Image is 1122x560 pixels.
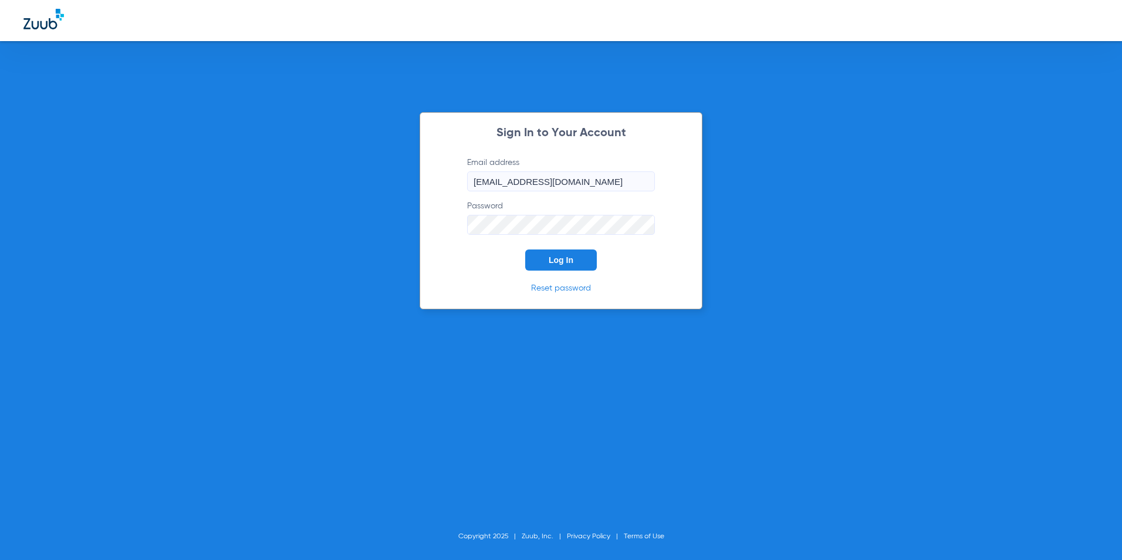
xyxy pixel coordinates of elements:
[522,531,567,542] li: Zuub, Inc.
[549,255,573,265] span: Log In
[531,284,591,292] a: Reset password
[567,533,610,540] a: Privacy Policy
[467,200,655,235] label: Password
[450,127,672,139] h2: Sign In to Your Account
[1063,504,1122,560] iframe: Chat Widget
[467,157,655,191] label: Email address
[458,531,522,542] li: Copyright 2025
[467,215,655,235] input: Password
[467,171,655,191] input: Email address
[525,249,597,271] button: Log In
[23,9,64,29] img: Zuub Logo
[624,533,664,540] a: Terms of Use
